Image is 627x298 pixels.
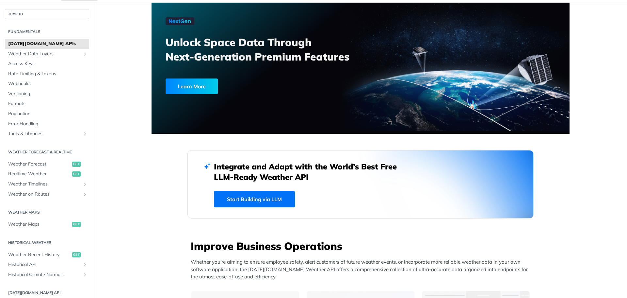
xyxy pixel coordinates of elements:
a: Historical Climate NormalsShow subpages for Historical Climate Normals [5,270,89,280]
span: get [72,162,81,167]
h3: Unlock Space Data Through Next-Generation Premium Features [166,35,368,64]
a: Pagination [5,109,89,119]
a: Weather Data LayersShow subpages for Weather Data Layers [5,49,89,59]
img: NextGen [166,17,194,25]
a: Versioning [5,89,89,99]
a: Webhooks [5,79,89,89]
span: Historical Climate Normals [8,272,81,278]
span: Weather Data Layers [8,51,81,57]
button: Show subpages for Historical Climate Normals [82,272,88,277]
button: Show subpages for Weather on Routes [82,192,88,197]
button: Show subpages for Historical API [82,262,88,267]
a: Access Keys [5,59,89,69]
div: Learn More [166,79,218,94]
a: Weather TimelinesShow subpages for Weather Timelines [5,179,89,189]
a: [DATE][DOMAIN_NAME] APIs [5,39,89,49]
span: get [72,222,81,227]
h2: [DATE][DOMAIN_NAME] API [5,290,89,296]
a: Realtime Weatherget [5,169,89,179]
a: Weather Mapsget [5,219,89,229]
span: Versioning [8,91,88,97]
button: Show subpages for Tools & Libraries [82,131,88,136]
button: Show subpages for Weather Timelines [82,182,88,187]
a: Weather Forecastget [5,159,89,169]
a: Start Building via LLM [214,191,295,207]
span: [DATE][DOMAIN_NAME] APIs [8,41,88,47]
a: Weather Recent Historyget [5,250,89,260]
a: Learn More [166,79,327,94]
span: Weather Maps [8,221,71,228]
span: Tools & Libraries [8,131,81,137]
p: Whether you’re aiming to ensure employee safety, alert customers of future weather events, or inc... [191,258,534,281]
button: JUMP TO [5,9,89,19]
span: Weather Forecast [8,161,71,167]
span: Webhooks [8,80,88,87]
span: Weather on Routes [8,191,81,198]
span: Weather Timelines [8,181,81,187]
h2: Historical Weather [5,240,89,246]
h2: Integrate and Adapt with the World’s Best Free LLM-Ready Weather API [214,161,407,182]
span: Pagination [8,111,88,117]
h2: Fundamentals [5,29,89,35]
button: Show subpages for Weather Data Layers [82,51,88,57]
span: Rate Limiting & Tokens [8,71,88,77]
span: Formats [8,100,88,107]
span: Error Handling [8,121,88,127]
h2: Weather Maps [5,209,89,215]
span: Weather Recent History [8,252,71,258]
a: Rate Limiting & Tokens [5,69,89,79]
h3: Improve Business Operations [191,239,534,253]
a: Weather on RoutesShow subpages for Weather on Routes [5,189,89,199]
span: Realtime Weather [8,171,71,177]
a: Formats [5,99,89,109]
span: Access Keys [8,61,88,67]
h2: Weather Forecast & realtime [5,149,89,155]
span: get [72,171,81,177]
a: Error Handling [5,119,89,129]
span: get [72,252,81,257]
span: Historical API [8,261,81,268]
a: Tools & LibrariesShow subpages for Tools & Libraries [5,129,89,139]
a: Historical APIShow subpages for Historical API [5,260,89,270]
